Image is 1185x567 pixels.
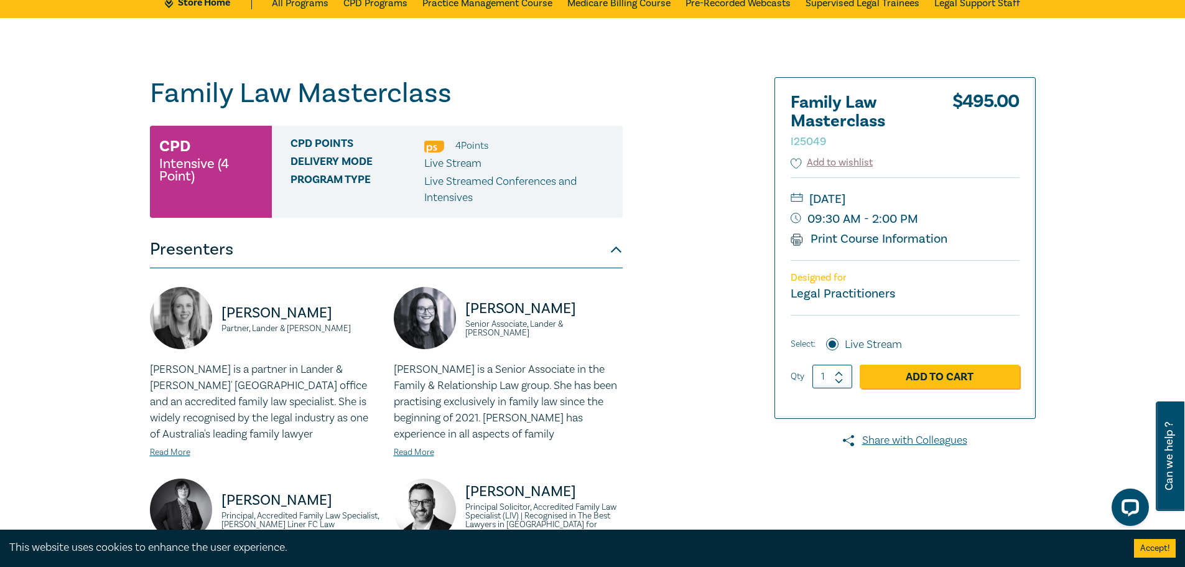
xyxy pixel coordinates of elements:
button: Add to wishlist [791,156,873,170]
a: Print Course Information [791,231,948,247]
img: https://s3.ap-southeast-2.amazonaws.com/leo-cussen-store-production-content/Contacts/Liz%20Kofoed... [150,287,212,349]
button: Accept cookies [1134,539,1176,558]
span: CPD Points [290,138,424,154]
p: [PERSON_NAME] [465,299,623,319]
img: Professional Skills [424,141,444,152]
p: Live Streamed Conferences and Intensives [424,174,613,206]
small: Senior Associate, Lander & [PERSON_NAME] [465,320,623,337]
small: Principal Solicitor, Accredited Family Law Specialist (LIV) | Recognised in The Best Lawyers in [... [465,503,623,538]
h2: Family Law Masterclass [791,93,927,149]
small: Legal Practitioners [791,286,895,302]
a: Share with Colleagues [774,433,1036,449]
img: https://s3.ap-southeast-2.amazonaws.com/leo-cussen-store-production-content/Contacts/Greg%20Olive... [394,479,456,541]
a: Read More [150,447,190,458]
span: Select: [791,337,816,351]
img: https://s3.ap-southeast-2.amazonaws.com/leo-cussen-store-production-content/Contacts/Justine%20Cl... [150,479,212,541]
p: [PERSON_NAME] is a Senior Associate in the Family & Relationship Law group. She has been practisi... [394,362,623,443]
p: [PERSON_NAME] [465,482,623,502]
small: [DATE] [791,189,1020,209]
small: Principal, Accredited Family Law Specialist, [PERSON_NAME] Liner FC Law [221,512,379,529]
h1: Family Law Masterclass [150,77,623,110]
div: This website uses cookies to enhance the user experience. [9,540,1115,556]
input: 1 [812,365,852,388]
small: Intensive (4 Point) [159,157,263,182]
small: 09:30 AM - 2:00 PM [791,209,1020,229]
p: [PERSON_NAME] is a partner in Lander & [PERSON_NAME]' [GEOGRAPHIC_DATA] office and an accredited ... [150,362,379,443]
span: Can we help ? [1163,409,1175,504]
small: Partner, Lander & [PERSON_NAME] [221,324,379,333]
h3: CPD [159,135,190,157]
p: [PERSON_NAME] [221,303,379,323]
label: Qty [791,370,804,383]
p: [PERSON_NAME] [221,490,379,510]
li: 4 Point s [455,138,488,154]
button: Presenters [150,231,623,268]
a: Add to Cart [860,365,1020,388]
span: Program type [290,174,424,206]
a: Read More [394,447,434,458]
label: Live Stream [845,337,902,353]
img: https://s3.ap-southeast-2.amazonaws.com/leo-cussen-store-production-content/Contacts/Grace%20Hurl... [394,287,456,349]
p: Designed for [791,272,1020,284]
span: Delivery Mode [290,156,424,172]
div: $ 495.00 [952,93,1020,156]
iframe: LiveChat chat widget [1102,484,1154,536]
small: I25049 [791,134,826,149]
span: Live Stream [424,156,481,171]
